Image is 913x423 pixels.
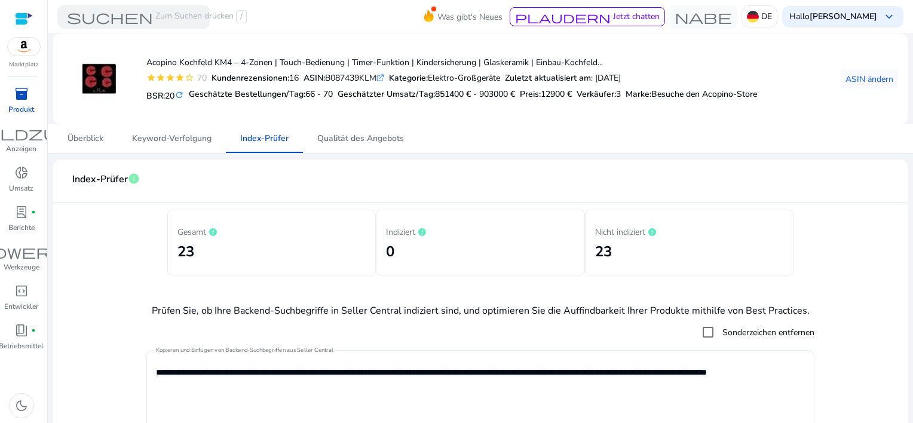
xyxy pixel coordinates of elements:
font: Zum Suchen drücken [155,10,234,23]
h5: Geschätzter Umsatz/Tag: [338,90,515,100]
font: B087439KLM [304,72,376,84]
img: 4144HgprEJL._AC_SR38,50_.jpg [76,57,121,102]
font: Preis: [520,88,572,100]
div: 16 [212,72,299,84]
font: : [626,88,757,100]
span: fiber_manual_record [31,328,36,333]
b: Kategorie: [389,72,428,84]
label: Sonderzeichen entfernen [720,326,814,339]
span: dark_mode [14,399,29,413]
h2: 0 [386,243,575,260]
div: 70 [194,72,207,84]
span: Info [128,173,140,185]
span: Marke [626,88,649,100]
span: Qualität des Angebots [317,134,404,143]
span: Was gibt's Neues [437,7,503,27]
span: donut_small [14,165,29,180]
mat-icon: star [146,73,156,82]
span: 3 [616,88,621,100]
span: book_4 [14,323,29,338]
span: suchen [67,10,153,24]
p: Anzeigen [6,143,36,154]
font: BSR: [146,90,174,102]
span: Keyword-Verfolgung [132,134,212,143]
mat-icon: star [166,73,175,82]
span: Nabe [675,10,732,24]
span: keyboard_arrow_down [882,10,896,24]
span: code_blocks [14,284,29,298]
font: Indiziert [386,226,415,238]
font: Nicht indiziert [595,226,645,238]
h4: Prüfen Sie, ob Ihre Backend-Suchbegriffe in Seller Central indiziert sind, und optimieren Sie die... [63,305,898,317]
p: Umsatz [9,183,33,194]
b: Kundenrezensionen: [212,72,289,84]
span: Index-Prüfer [72,169,128,190]
img: amazon.svg [8,38,40,56]
p: Marktplatz [9,60,39,69]
mat-icon: star_border [185,73,194,82]
p: DE [761,6,772,27]
h5: Verkäufer: [577,90,621,100]
mat-icon: star [156,73,166,82]
h2: 23 [595,243,784,260]
mat-icon: star [175,73,185,82]
p: Berichte [8,222,35,233]
span: lab_profile [14,205,29,219]
font: Gesamt [177,226,206,238]
span: plaudern [515,11,611,23]
button: ASIN ändern [841,69,898,88]
span: 851400 € - 903000 € [435,88,515,100]
span: 66 - 70 [305,88,333,100]
span: ASIN ändern [845,73,893,85]
span: Index-Prüfer [240,134,289,143]
b: [PERSON_NAME] [810,11,877,22]
mat-icon: refresh [174,90,184,101]
div: Elektro-Großgeräte [389,72,500,84]
span: Jetzt chatten [613,11,660,22]
span: Überblick [68,134,103,143]
img: de.svg [747,11,759,23]
p: Entwickler [4,301,38,312]
h4: Acopino Kochfeld KM4 – 4-Zonen | Touch-Bedienung | Timer-Funktion | Kindersicherung | Glaskeramik... [146,58,757,68]
p: Hallo [789,13,877,21]
b: ASIN: [304,72,325,84]
span: 20 [165,90,174,102]
button: plaudernJetzt chatten [510,7,665,26]
p: Produkt [8,104,34,115]
span: Besuche den Acopino-Store [651,88,757,100]
mat-label: Kopieren und Einfügen von Backend-Suchbegriffen aus Seller Central [156,347,333,355]
div: : [DATE] [505,72,621,84]
span: 12900 € [541,88,572,100]
p: Werkzeuge [4,262,39,272]
b: Zuletzt aktualisiert am [505,72,591,84]
button: Nabe [670,5,737,29]
span: fiber_manual_record [31,210,36,214]
span: inventory_2 [14,87,29,101]
span: / [236,10,247,23]
h2: 23 [177,243,366,260]
h5: Geschätzte Bestellungen/Tag: [189,90,333,100]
